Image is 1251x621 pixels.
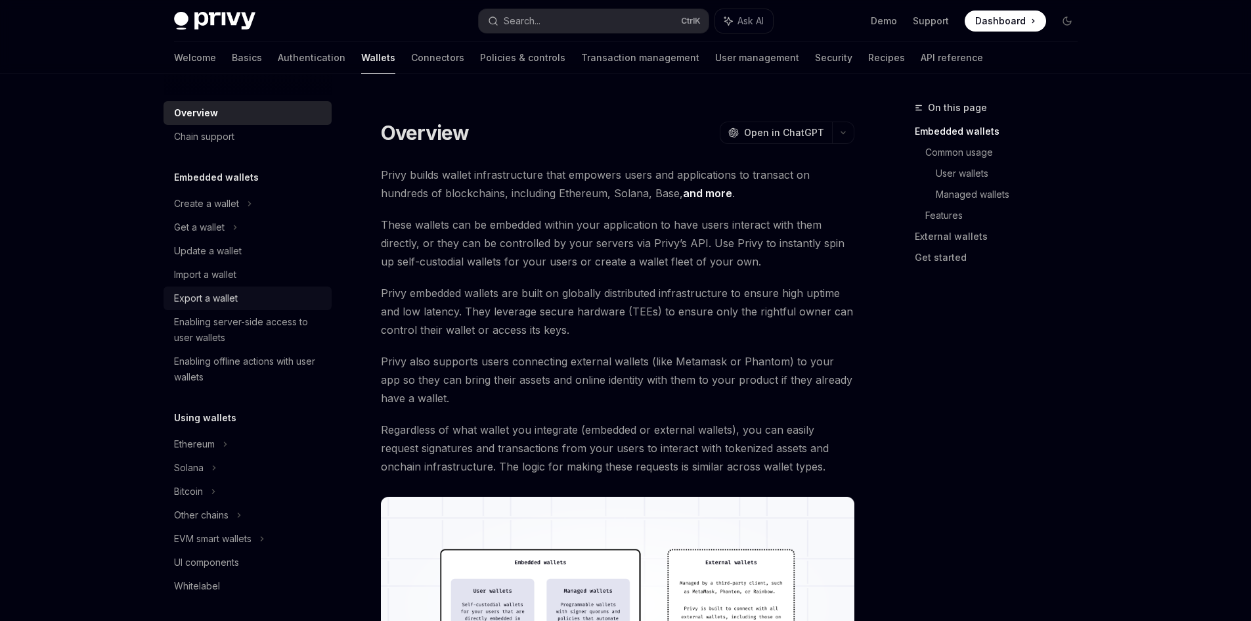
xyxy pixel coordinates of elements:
[411,42,464,74] a: Connectors
[715,42,799,74] a: User management
[164,101,332,125] a: Overview
[936,163,1088,184] a: User wallets
[381,216,854,271] span: These wallets can be embedded within your application to have users interact with them directly, ...
[278,42,345,74] a: Authentication
[164,239,332,263] a: Update a wallet
[174,105,218,121] div: Overview
[164,350,332,389] a: Enabling offline actions with user wallets
[581,42,699,74] a: Transaction management
[720,122,832,144] button: Open in ChatGPT
[975,14,1026,28] span: Dashboard
[174,531,252,547] div: EVM smart wallets
[174,170,259,185] h5: Embedded wallets
[913,14,949,28] a: Support
[479,9,709,33] button: Search...CtrlK
[381,166,854,202] span: Privy builds wallet infrastructure that empowers users and applications to transact on hundreds o...
[174,243,242,259] div: Update a wallet
[921,42,983,74] a: API reference
[174,196,239,212] div: Create a wallet
[164,287,332,310] a: Export a wallet
[174,410,236,426] h5: Using wallets
[815,42,852,74] a: Security
[915,121,1088,142] a: Embedded wallets
[164,574,332,598] a: Whitelabel
[164,551,332,574] a: UI components
[925,142,1088,163] a: Common usage
[737,14,764,28] span: Ask AI
[381,421,854,476] span: Regardless of what wallet you integrate (embedded or external wallets), you can easily request si...
[871,14,897,28] a: Demo
[965,11,1046,32] a: Dashboard
[744,126,824,139] span: Open in ChatGPT
[361,42,395,74] a: Wallets
[174,555,239,570] div: UI components
[174,219,225,235] div: Get a wallet
[174,354,324,385] div: Enabling offline actions with user wallets
[174,507,229,523] div: Other chains
[480,42,565,74] a: Policies & controls
[1057,11,1078,32] button: Toggle dark mode
[925,205,1088,226] a: Features
[174,12,255,30] img: dark logo
[683,187,732,200] a: and more
[915,226,1088,247] a: External wallets
[928,100,987,116] span: On this page
[681,16,701,26] span: Ctrl K
[174,42,216,74] a: Welcome
[715,9,773,33] button: Ask AI
[936,184,1088,205] a: Managed wallets
[381,121,470,145] h1: Overview
[381,284,854,339] span: Privy embedded wallets are built on globally distributed infrastructure to ensure high uptime and...
[174,436,215,452] div: Ethereum
[868,42,905,74] a: Recipes
[164,310,332,350] a: Enabling server-side access to user wallets
[232,42,262,74] a: Basics
[174,267,236,283] div: Import a wallet
[174,578,220,594] div: Whitelabel
[381,352,854,407] span: Privy also supports users connecting external wallets (like Metamask or Phantom) to your app so t...
[164,125,332,149] a: Chain support
[174,314,324,346] div: Enabling server-side access to user wallets
[164,263,332,287] a: Import a wallet
[504,13,540,29] div: Search...
[174,460,204,476] div: Solana
[174,129,234,145] div: Chain support
[174,484,203,499] div: Bitcoin
[915,247,1088,268] a: Get started
[174,290,238,306] div: Export a wallet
